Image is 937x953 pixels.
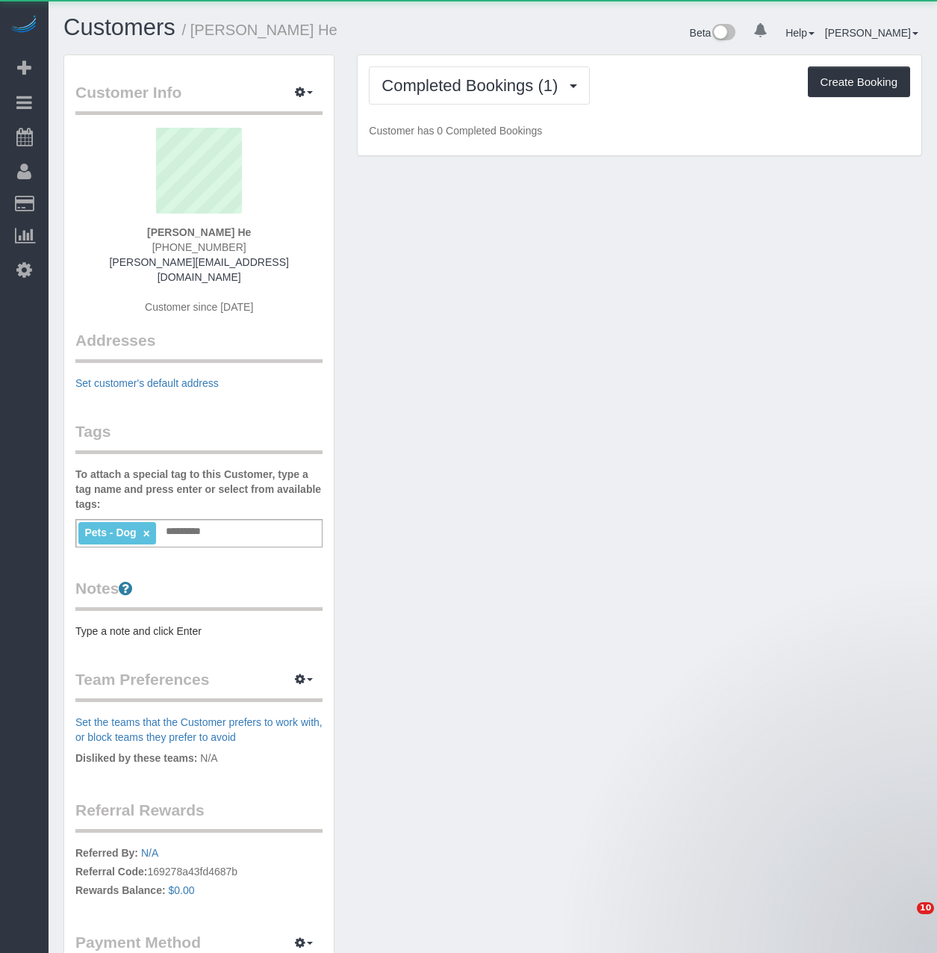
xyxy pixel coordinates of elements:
span: Completed Bookings (1) [382,76,565,95]
label: Rewards Balance: [75,883,166,898]
legend: Tags [75,420,323,454]
small: / [PERSON_NAME] He [182,22,337,38]
button: Completed Bookings (1) [369,66,590,105]
a: Set customer's default address [75,377,219,389]
label: Referral Code: [75,864,147,879]
pre: Type a note and click Enter [75,624,323,639]
p: 169278a43fd4687b [75,845,323,901]
a: $0.00 [169,884,195,896]
legend: Customer Info [75,81,323,115]
span: Customer since [DATE] [145,301,253,313]
label: Disliked by these teams: [75,751,197,766]
a: Customers [63,14,175,40]
a: Beta [690,27,736,39]
a: [PERSON_NAME][EMAIL_ADDRESS][DOMAIN_NAME] [109,256,288,283]
label: Referred By: [75,845,138,860]
legend: Referral Rewards [75,799,323,833]
a: N/A [141,847,158,859]
span: [PHONE_NUMBER] [152,241,246,253]
a: Set the teams that the Customer prefers to work with, or block teams they prefer to avoid [75,716,323,743]
a: [PERSON_NAME] [825,27,918,39]
strong: [PERSON_NAME] He [147,226,251,238]
a: Help [785,27,815,39]
img: New interface [711,24,735,43]
span: 10 [917,902,934,914]
legend: Notes [75,577,323,611]
legend: Team Preferences [75,668,323,702]
label: To attach a special tag to this Customer, type a tag name and press enter or select from availabl... [75,467,323,512]
button: Create Booking [808,66,910,98]
span: Pets - Dog [84,527,136,538]
p: Customer has 0 Completed Bookings [369,123,910,138]
img: Automaid Logo [9,15,39,36]
a: × [143,527,150,540]
span: N/A [200,752,217,764]
iframe: Intercom live chat [886,902,922,938]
